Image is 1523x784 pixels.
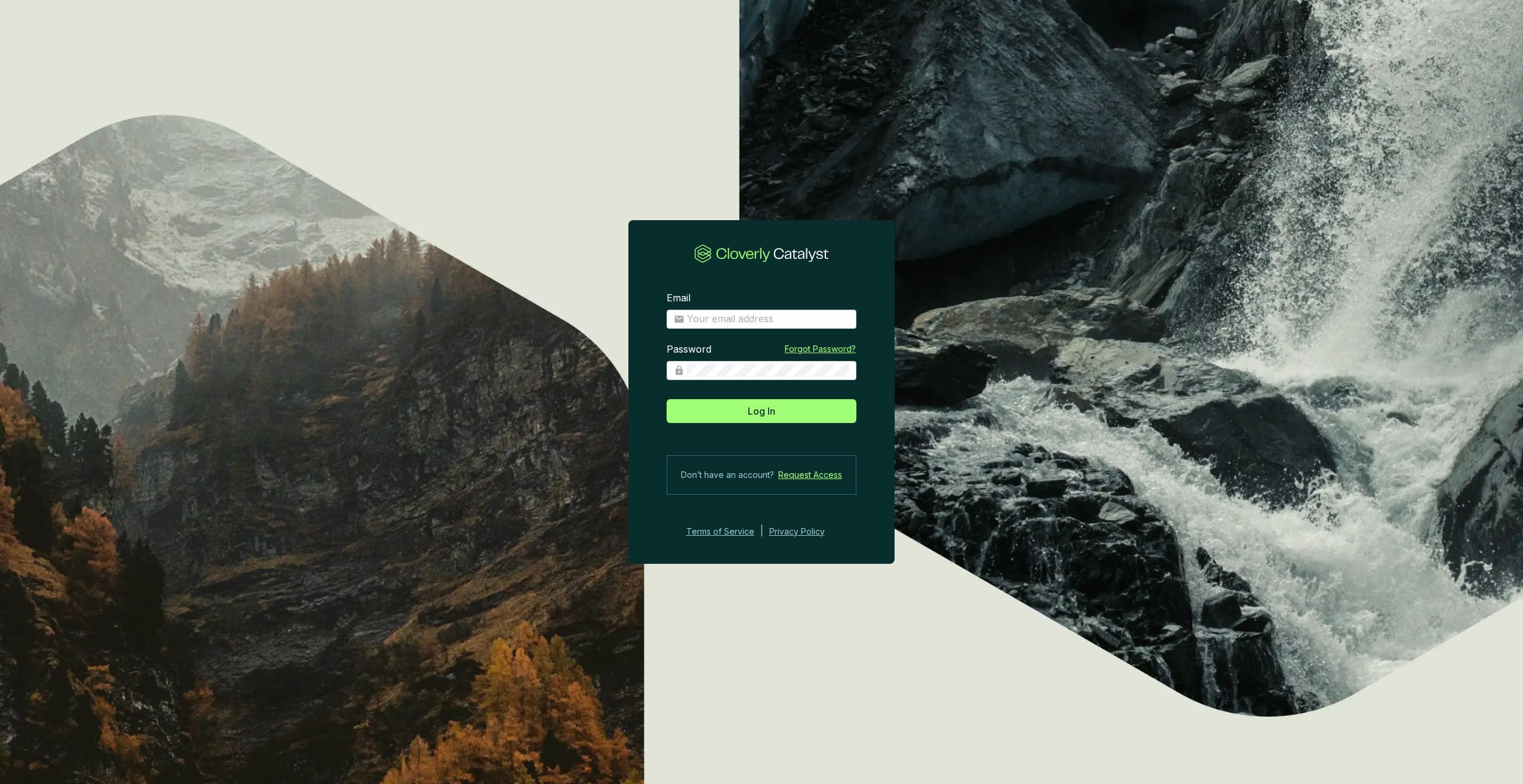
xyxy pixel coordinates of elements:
button: Log In [667,399,856,423]
a: Privacy Policy [769,524,841,539]
span: Don’t have an account? [681,468,774,482]
label: Password [667,343,711,356]
div: | [760,524,763,539]
input: Email [687,313,849,326]
input: Password [687,364,849,377]
span: Log In [748,404,775,418]
label: Email [667,292,690,305]
a: Request Access [778,468,842,482]
a: Forgot Password? [785,343,856,355]
a: Terms of Service [683,524,754,539]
